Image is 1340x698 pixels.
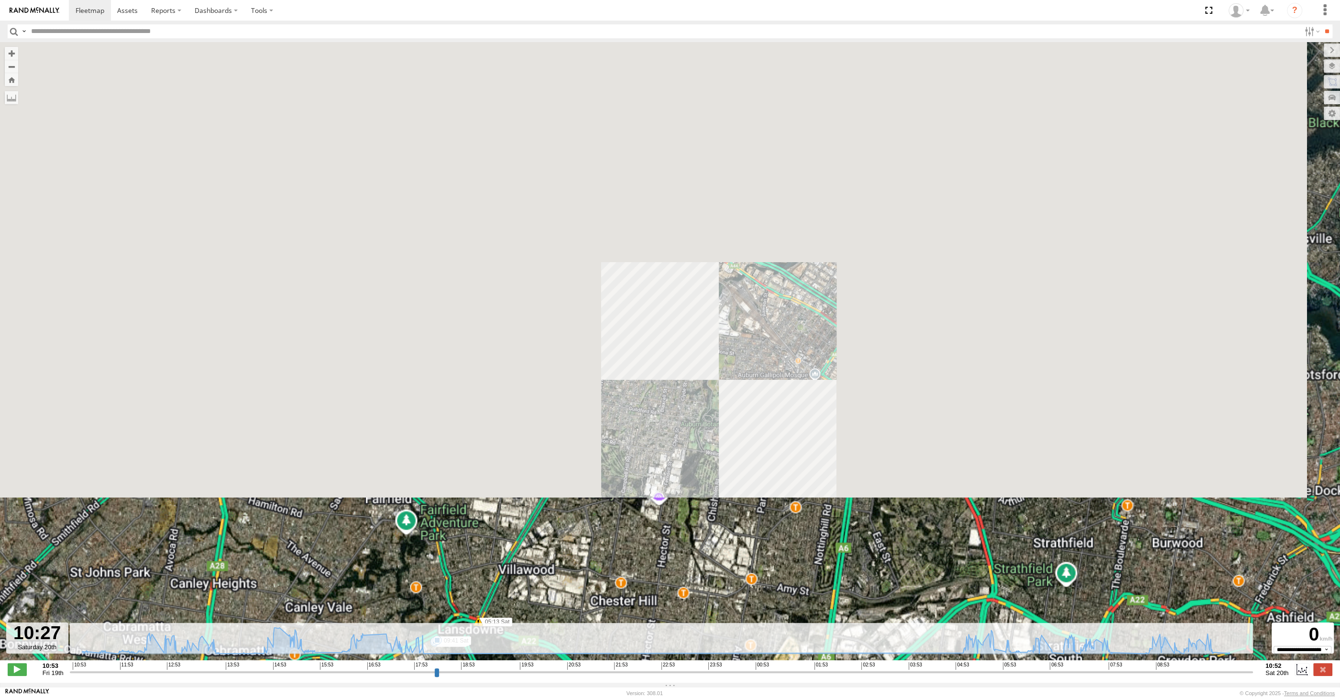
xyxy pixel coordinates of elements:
div: Version: 308.01 [626,690,663,696]
span: 06:53 [1050,662,1063,670]
button: Zoom Home [5,73,18,86]
button: Zoom in [5,47,18,60]
div: Quang MAC [1225,3,1253,18]
img: rand-logo.svg [10,7,59,14]
span: 20:53 [567,662,581,670]
strong: 10:52 [1265,662,1288,669]
span: 02:53 [861,662,875,670]
div: 0 [1273,624,1332,646]
label: Map Settings [1324,107,1340,120]
span: 19:53 [520,662,533,670]
i: ? [1287,3,1302,18]
span: 01:53 [814,662,828,670]
span: Sat 20th Sep 2025 [1265,669,1288,676]
span: 15:53 [320,662,333,670]
span: 16:53 [367,662,381,670]
span: 23:53 [708,662,722,670]
label: Play/Stop [8,663,27,676]
span: 18:53 [461,662,474,670]
span: 21:53 [614,662,627,670]
span: 13:53 [226,662,239,670]
label: Close [1313,663,1332,676]
label: Search Filter Options [1301,24,1321,38]
span: 22:53 [661,662,675,670]
label: Search Query [20,24,28,38]
span: 14:53 [273,662,286,670]
span: 04:53 [956,662,969,670]
a: Terms and Conditions [1284,690,1335,696]
span: 12:53 [167,662,180,670]
span: Fri 19th Sep 2025 [43,669,64,676]
button: Zoom out [5,60,18,73]
span: 03:53 [909,662,922,670]
span: 05:53 [1003,662,1016,670]
span: 07:53 [1109,662,1122,670]
strong: 10:53 [43,662,64,669]
label: 05:13 Sat [478,618,512,626]
span: 00:53 [756,662,769,670]
div: © Copyright 2025 - [1240,690,1335,696]
span: 10:53 [73,662,86,670]
span: 17:53 [414,662,428,670]
span: 11:53 [120,662,133,670]
span: 08:53 [1156,662,1169,670]
label: Measure [5,91,18,104]
a: Visit our Website [5,688,49,698]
